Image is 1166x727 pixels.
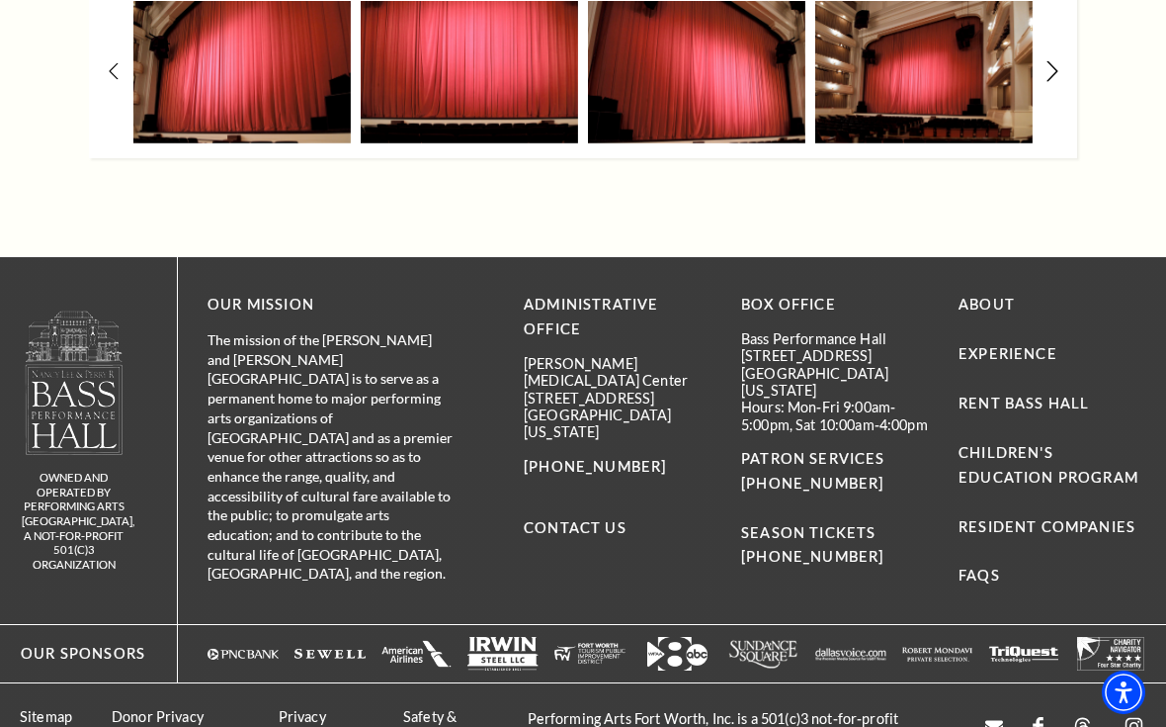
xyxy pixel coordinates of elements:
img: A red theater curtain drapes across the stage, with soft lighting creating a warm ambiance. Black... [588,1,805,143]
img: The image features a simple white background with text that appears to be a logo or brand name. [815,637,886,671]
p: Hours: Mon-Fri 9:00am-5:00pm, Sat 10:00am-4:00pm [741,399,929,433]
img: The image is completely blank or white. [1075,637,1146,671]
p: SEASON TICKETS [741,497,929,571]
p: PATRON SERVICES [741,447,929,497]
img: The image is completely blank or white. [294,637,366,671]
img: A red theater curtain drapes across the stage, creating an elegant backdrop in a performance space. [133,1,351,143]
p: Our Sponsors [2,642,145,667]
a: The image features a simple white background with text that appears to be a logo or brand name. -... [815,637,886,671]
img: Logo featuring the number "8" with an arrow and "abc" in a modern design. [641,637,712,671]
img: Logo of PNC Bank in white text with a triangular symbol. [208,637,279,671]
img: A red theater curtain drapes across the stage, with empty seats visible in the foreground. [361,1,578,143]
img: The image is completely blank or white. [902,637,973,671]
a: Resident Companies [958,518,1135,535]
a: Experience [958,345,1057,362]
p: Bass Performance Hall [741,330,929,347]
img: The image is completely blank or white. [988,637,1059,671]
a: The image is completely blank or white. - open in a new tab [1075,637,1146,671]
a: Contact Us [524,519,626,536]
a: Logo of Irwin Steel LLC, featuring the company name in bold letters with a simple design. - open ... [467,637,539,671]
img: Logo of Sundance Square, featuring stylized text in white. [728,637,799,671]
a: FAQs [958,567,1000,584]
a: call 817-212-4450 [741,548,883,565]
p: [STREET_ADDRESS] [741,347,929,364]
img: Logo of Irwin Steel LLC, featuring the company name in bold letters with a simple design. [467,637,539,671]
p: BOX OFFICE [741,293,929,318]
p: [STREET_ADDRESS] [524,390,711,407]
a: Rent Bass Hall [958,395,1089,411]
p: [GEOGRAPHIC_DATA][US_STATE] [741,365,929,400]
a: Logo featuring the number "8" with an arrow and "abc" in a modern design. - open in a new tab [641,637,712,671]
a: The image is completely blank or white. - open in a new tab [902,637,973,671]
p: owned and operated by Performing Arts [GEOGRAPHIC_DATA], A NOT-FOR-PROFIT 501(C)3 ORGANIZATION [22,471,125,572]
a: Logo of PNC Bank in white text with a triangular symbol. - open in a new tab - target website may... [208,637,279,671]
a: call 817-212-4280 [741,475,883,492]
a: The image is completely blank or white. - open in a new tab [294,637,366,671]
a: call 817-212-4300 [524,458,666,475]
p: [GEOGRAPHIC_DATA][US_STATE] [524,407,711,441]
a: The image is completely blank or white. - open in a new tab [381,637,453,671]
img: owned and operated by Performing Arts Fort Worth, A NOT-FOR-PROFIT 501(C)3 ORGANIZATION [24,310,125,455]
a: Children's Education Program [958,444,1138,486]
img: The image is completely blank or white. [381,637,453,671]
p: OUR MISSION [208,293,455,318]
img: A theater interior featuring a red curtain, empty seats, and elegant architectural details. [815,1,1033,143]
p: Administrative Office [524,293,711,342]
p: The mission of the [PERSON_NAME] and [PERSON_NAME][GEOGRAPHIC_DATA] is to serve as a permanent ho... [208,330,455,584]
img: The image is completely blank or white. [554,637,625,671]
a: Sitemap [20,708,72,725]
a: Logo of Sundance Square, featuring stylized text in white. - open in a new tab [728,637,799,671]
div: Accessibility Menu [1102,671,1145,714]
a: The image is completely blank or white. - open in a new tab [988,637,1059,671]
p: [PERSON_NAME][MEDICAL_DATA] Center [524,355,711,390]
a: About [958,296,1015,313]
